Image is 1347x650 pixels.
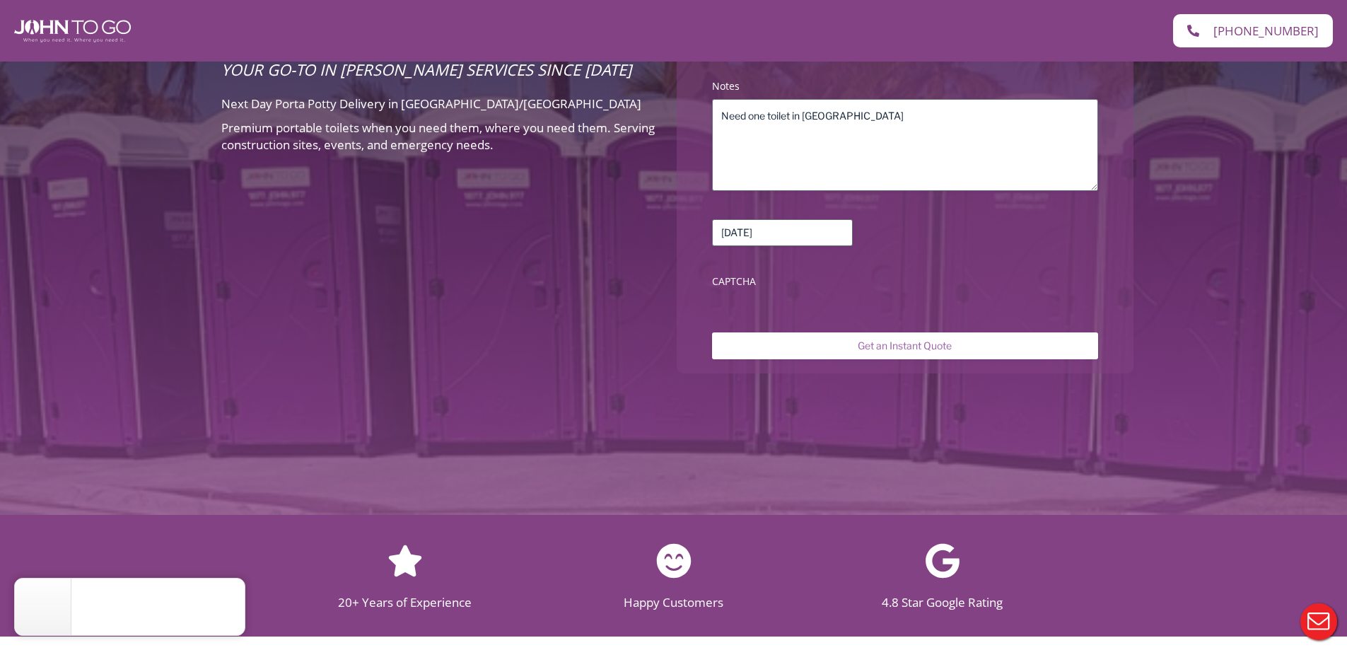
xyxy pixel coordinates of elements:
[1290,593,1347,650] button: Live Chat
[14,20,131,42] img: John To Go
[221,120,655,153] span: Premium portable toilets when you need them, where you need them. Serving construction sites, eve...
[554,596,794,608] h2: Happy Customers
[1173,14,1333,47] a: [PHONE_NUMBER]
[822,596,1063,608] h2: 4.8 Star Google Rating
[285,596,525,608] h2: 20+ Years of Experience
[1213,25,1319,37] span: [PHONE_NUMBER]
[221,59,631,80] span: Your Go-To in [PERSON_NAME] Services Since [DATE]
[221,95,641,112] span: Next Day Porta Potty Delivery in [GEOGRAPHIC_DATA]/[GEOGRAPHIC_DATA]
[712,219,853,246] input: Rental Start Date
[712,79,1097,93] label: Notes
[712,274,1097,289] label: CAPTCHA
[712,332,1097,359] input: Get an Instant Quote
